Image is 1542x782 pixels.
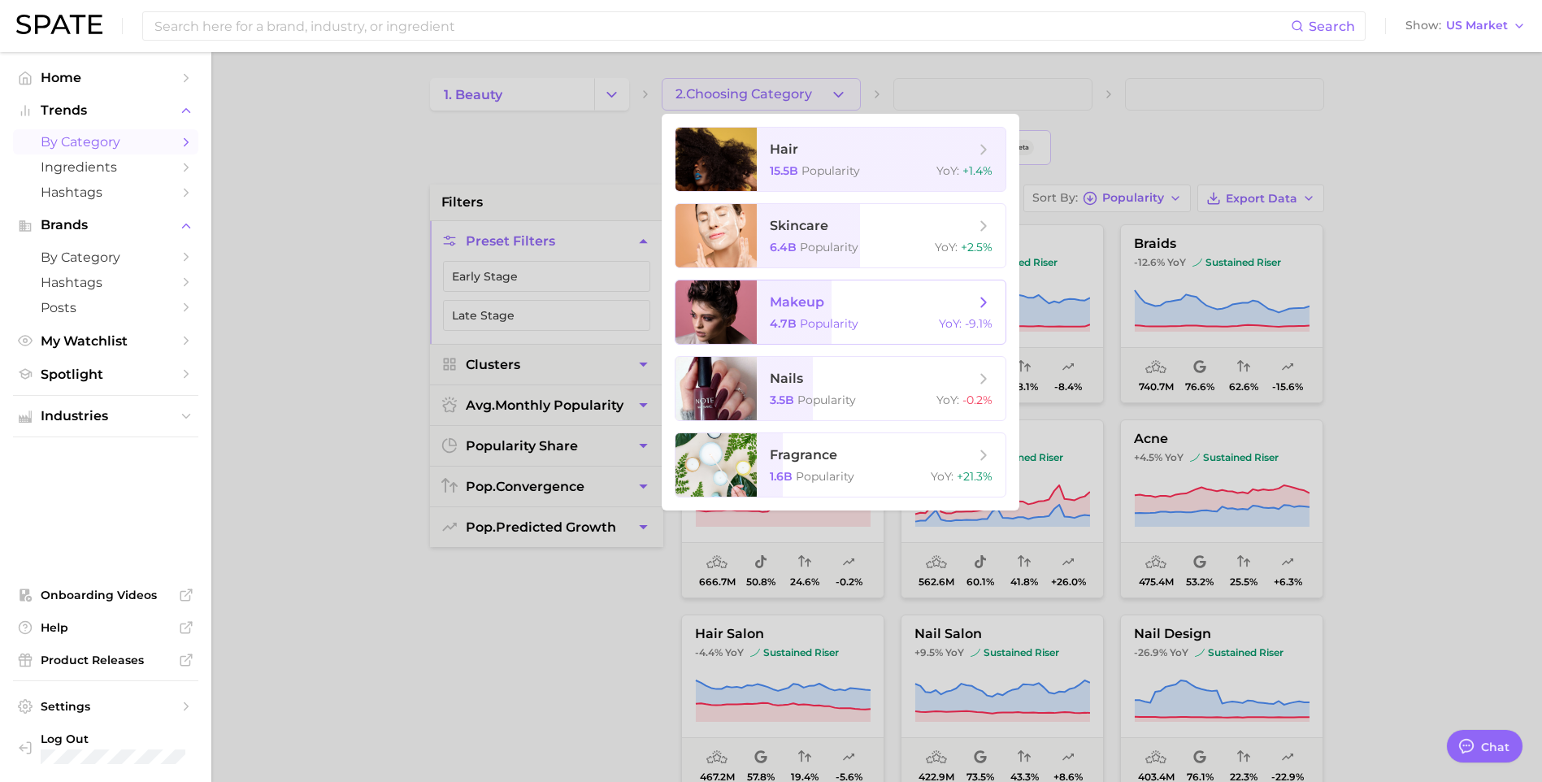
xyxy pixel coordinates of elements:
a: Help [13,615,198,640]
ul: 2.Choosing Category [662,114,1019,510]
a: Spotlight [13,362,198,387]
span: Help [41,620,171,635]
button: Industries [13,404,198,428]
span: 15.5b [770,163,798,178]
span: 1.6b [770,469,793,484]
a: My Watchlist [13,328,198,354]
span: Log Out [41,732,211,746]
button: Brands [13,213,198,237]
a: Home [13,65,198,90]
span: YoY : [931,469,953,484]
span: Search [1309,19,1355,34]
span: YoY : [936,163,959,178]
span: Product Releases [41,653,171,667]
button: ShowUS Market [1401,15,1530,37]
a: Onboarding Videos [13,583,198,607]
span: Onboarding Videos [41,588,171,602]
span: Popularity [797,393,856,407]
span: 4.7b [770,316,797,331]
span: YoY : [935,240,958,254]
span: US Market [1446,21,1508,30]
span: nails [770,371,803,386]
span: Home [41,70,171,85]
a: Log out. Currently logged in with e-mail m-usarzewicz@aiibeauty.com. [13,727,198,769]
span: 6.4b [770,240,797,254]
span: -9.1% [965,316,993,331]
span: Show [1405,21,1441,30]
span: -0.2% [962,393,993,407]
span: Popularity [796,469,854,484]
span: YoY : [936,393,959,407]
img: SPATE [16,15,102,34]
span: +21.3% [957,469,993,484]
input: Search here for a brand, industry, or ingredient [153,12,1291,40]
span: makeup [770,294,824,310]
span: Trends [41,103,171,118]
span: Hashtags [41,275,171,290]
span: Spotlight [41,367,171,382]
a: Posts [13,295,198,320]
span: +2.5% [961,240,993,254]
span: Popularity [800,240,858,254]
a: Hashtags [13,180,198,205]
span: YoY : [939,316,962,331]
span: Settings [41,699,171,714]
span: skincare [770,218,828,233]
span: by Category [41,134,171,150]
span: +1.4% [962,163,993,178]
span: Posts [41,300,171,315]
span: Popularity [800,316,858,331]
a: by Category [13,129,198,154]
span: My Watchlist [41,333,171,349]
a: Product Releases [13,648,198,672]
span: Industries [41,409,171,424]
span: hair [770,141,798,157]
button: Trends [13,98,198,123]
a: Hashtags [13,270,198,295]
span: Hashtags [41,185,171,200]
span: by Category [41,250,171,265]
span: 3.5b [770,393,794,407]
a: Ingredients [13,154,198,180]
a: Settings [13,694,198,719]
a: by Category [13,245,198,270]
span: Brands [41,218,171,232]
span: Ingredients [41,159,171,175]
span: fragrance [770,447,837,463]
span: Popularity [801,163,860,178]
